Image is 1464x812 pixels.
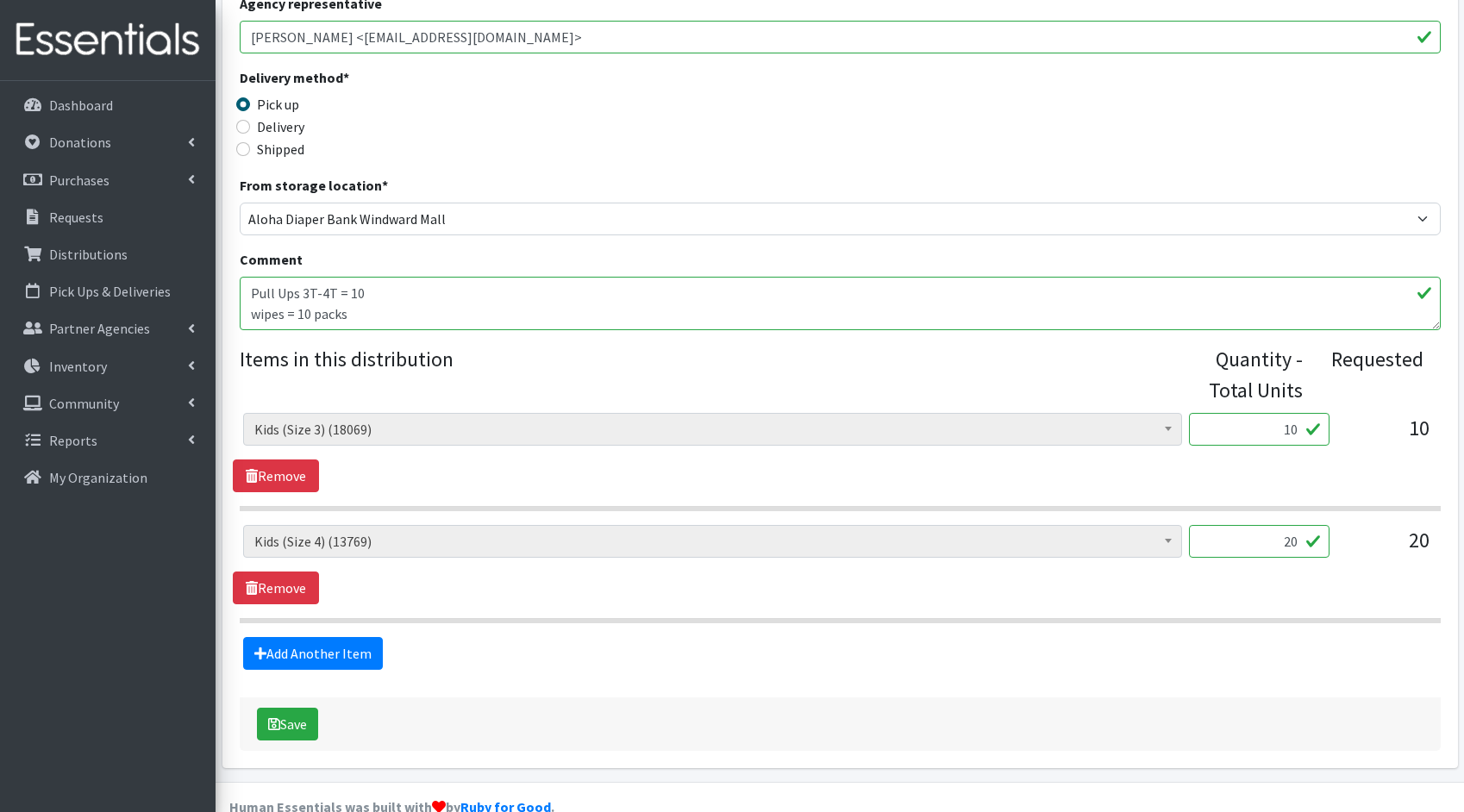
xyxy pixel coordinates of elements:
[7,386,209,421] a: Community
[233,572,319,604] a: Remove
[7,125,209,159] a: Donations
[240,249,303,270] label: Comment
[7,349,209,384] a: Inventory
[243,413,1182,446] span: Kids (Size 3) (18069)
[7,274,209,309] a: Pick Ups & Deliveries
[7,88,209,122] a: Dashboard
[49,283,171,300] p: Pick Ups & Deliveries
[7,163,209,197] a: Purchases
[243,637,383,670] a: Add Another Item
[49,246,128,263] p: Distributions
[49,395,119,412] p: Community
[240,277,1441,330] textarea: Pull Ups 3T-4T = 10 wipes = 10 packs
[240,67,540,94] legend: Delivery method
[49,134,111,151] p: Donations
[233,459,319,492] a: Remove
[240,344,1200,399] legend: Items in this distribution
[1320,344,1423,406] div: Requested
[1189,413,1329,446] input: Quantity
[257,94,299,115] label: Pick up
[7,200,209,234] a: Requests
[257,116,304,137] label: Delivery
[49,97,113,114] p: Dashboard
[1343,413,1430,459] div: 10
[49,209,103,226] p: Requests
[343,69,349,86] abbr: required
[7,460,209,495] a: My Organization
[254,529,1171,553] span: Kids (Size 4) (13769)
[49,358,107,375] p: Inventory
[382,177,388,194] abbr: required
[254,417,1171,441] span: Kids (Size 3) (18069)
[243,525,1182,558] span: Kids (Size 4) (13769)
[7,11,209,69] img: HumanEssentials
[49,432,97,449] p: Reports
[49,172,109,189] p: Purchases
[7,237,209,272] a: Distributions
[49,469,147,486] p: My Organization
[257,708,318,740] button: Save
[7,311,209,346] a: Partner Agencies
[1189,525,1329,558] input: Quantity
[7,423,209,458] a: Reports
[1343,525,1430,572] div: 20
[1200,344,1303,406] div: Quantity - Total Units
[49,320,150,337] p: Partner Agencies
[257,139,304,159] label: Shipped
[240,175,388,196] label: From storage location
